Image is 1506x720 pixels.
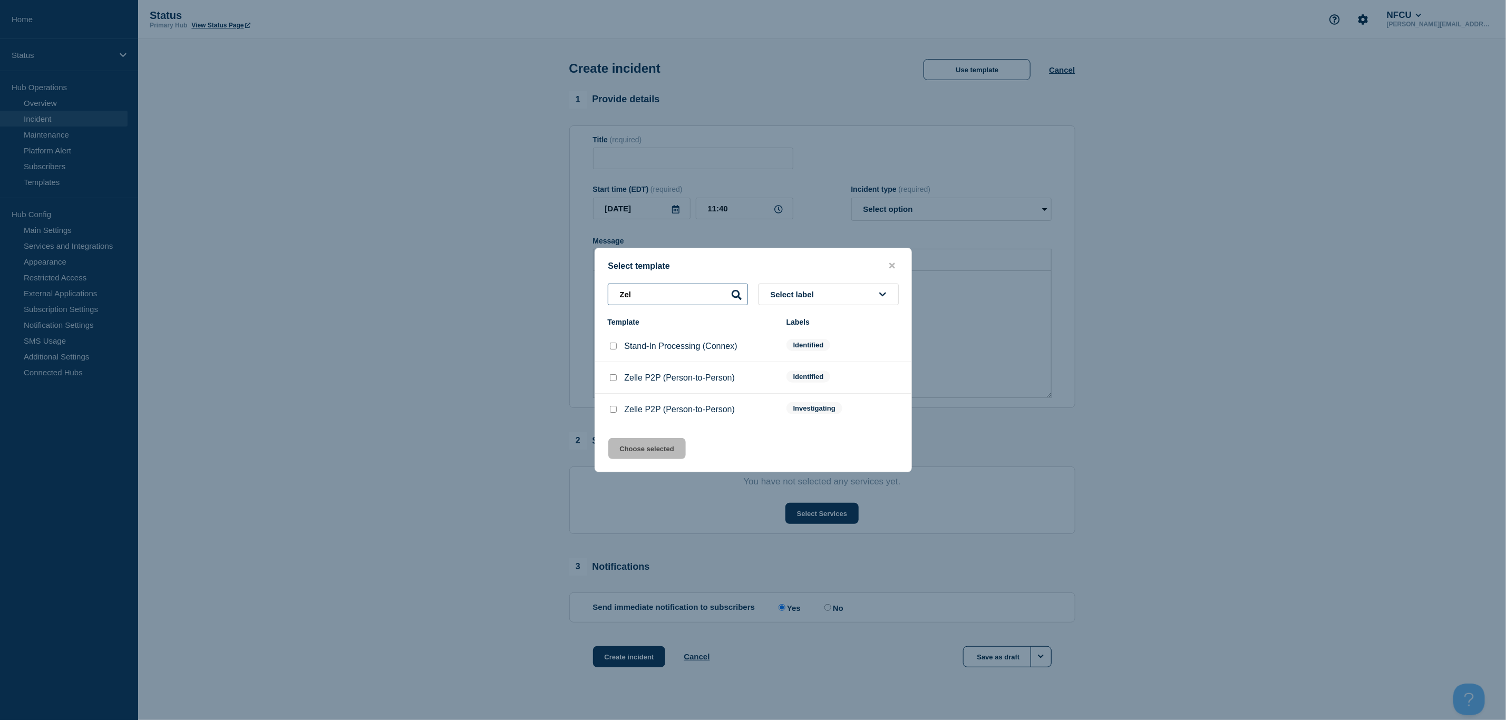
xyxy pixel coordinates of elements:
button: close button [886,261,898,271]
p: Stand-In Processing (Connex) [625,342,737,351]
span: Select label [771,290,819,299]
div: Select template [595,261,911,271]
input: Zelle P2P (Person-to-Person) checkbox [610,406,617,413]
p: Zelle P2P (Person-to-Person) [625,405,735,414]
button: Select label [759,284,899,305]
button: Choose selected [608,438,686,459]
span: Identified [786,371,831,383]
p: Zelle P2P (Person-to-Person) [625,373,735,383]
div: Template [608,318,776,326]
input: Zelle P2P (Person-to-Person) checkbox [610,374,617,381]
span: Investigating [786,402,842,414]
input: Stand-In Processing (Connex) checkbox [610,343,617,349]
input: Search templates & labels [608,284,748,305]
span: Identified [786,339,831,351]
div: Labels [786,318,899,326]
